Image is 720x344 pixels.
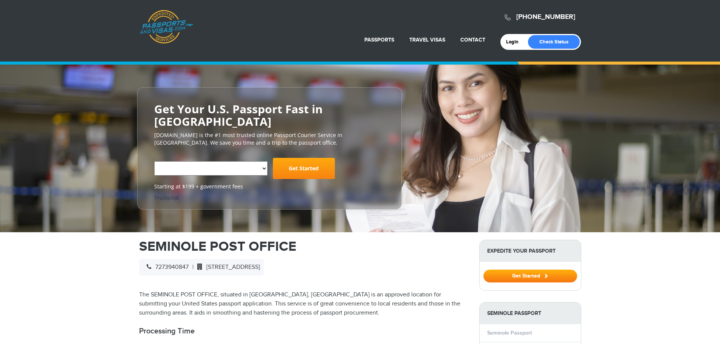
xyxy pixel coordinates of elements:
a: Check Status [528,35,580,49]
h1: SEMINOLE POST OFFICE [139,240,468,253]
p: The SEMINOLE POST OFFICE, situated in [GEOGRAPHIC_DATA], [GEOGRAPHIC_DATA] is an approved locatio... [139,290,468,318]
a: Passports [364,37,394,43]
div: | [139,259,264,276]
a: Seminole Passport [487,330,532,336]
a: Trustpilot [154,194,179,201]
a: Travel Visas [409,37,445,43]
p: [DOMAIN_NAME] is the #1 most trusted online Passport Courier Service in [GEOGRAPHIC_DATA]. We sav... [154,131,385,147]
h2: Processing Time [139,327,468,336]
strong: Seminole Passport [480,302,581,324]
span: 7273940847 [143,264,189,271]
a: Get Started [483,273,577,279]
a: [PHONE_NUMBER] [516,13,575,21]
span: Starting at $199 + government fees [154,183,385,190]
a: Login [506,39,524,45]
h2: Get Your U.S. Passport Fast in [GEOGRAPHIC_DATA] [154,103,385,128]
span: [STREET_ADDRESS] [194,264,260,271]
a: Get Started [273,158,335,179]
a: Passports & [DOMAIN_NAME] [139,10,193,44]
button: Get Started [483,270,577,282]
strong: Expedite Your Passport [480,240,581,262]
a: Contact [460,37,485,43]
